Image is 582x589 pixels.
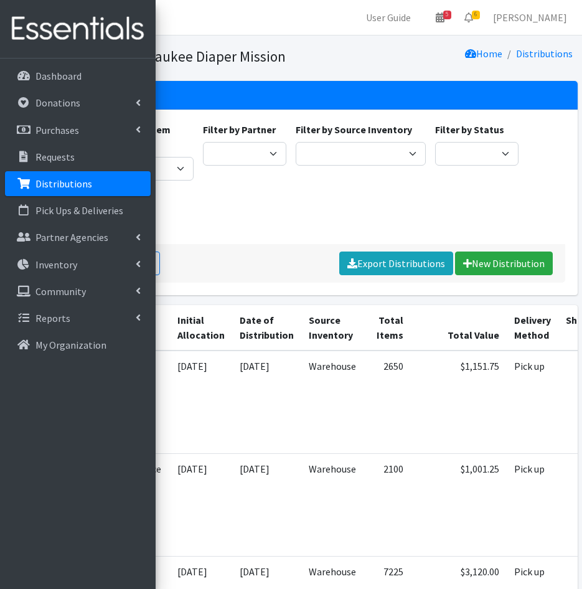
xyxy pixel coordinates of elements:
img: HumanEssentials [5,8,151,50]
td: 2650 [364,351,411,454]
th: Initial Allocation [170,305,232,351]
a: Distributions [5,171,151,196]
a: Home [465,47,502,60]
td: [DATE] [170,453,232,556]
a: Community [5,279,151,304]
p: Purchases [35,124,79,136]
th: Total Items [364,305,411,351]
a: New Distribution [455,252,553,275]
a: Purchases [5,118,151,143]
td: $1,001.25 [411,453,507,556]
td: $1,151.75 [411,351,507,454]
a: Export Distributions [339,252,453,275]
td: Warehouse [301,453,364,556]
a: My Organization [5,332,151,357]
a: Requests [5,144,151,169]
th: Date of Distribution [232,305,301,351]
p: Inventory [35,258,77,271]
p: Dashboard [35,70,82,82]
a: 5 [426,5,454,30]
a: Donations [5,90,151,115]
td: [DATE] [232,351,301,454]
a: Distributions [516,47,573,60]
th: Source Inventory [301,305,364,351]
a: Pick Ups & Deliveries [5,198,151,223]
label: Filter by Partner [203,122,276,137]
label: Filter by Source Inventory [296,122,412,137]
td: [DATE] [232,453,301,556]
td: Warehouse [301,351,364,454]
a: Partner Agencies [5,225,151,250]
a: Reports [5,306,151,331]
p: My Organization [35,339,106,351]
td: Pick up [507,453,558,556]
p: Donations [35,97,80,109]
p: Reports [35,312,70,324]
td: Pick up [507,351,558,454]
a: [PERSON_NAME] [483,5,577,30]
span: 6 [472,11,480,19]
th: Delivery Method [507,305,558,351]
label: Filter by Status [435,122,504,137]
p: Requests [35,151,75,163]
p: Distributions [35,177,92,190]
td: 2100 [364,453,411,556]
th: Total Value [411,305,507,351]
p: Community [35,285,86,298]
span: 5 [443,11,451,19]
a: Inventory [5,252,151,277]
p: Partner Agencies [35,231,108,243]
a: Dashboard [5,64,151,88]
a: User Guide [356,5,421,30]
a: 6 [454,5,483,30]
p: Pick Ups & Deliveries [35,204,123,217]
small: for Milwaukee Diaper Mission [106,47,286,65]
td: [DATE] [170,351,232,454]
